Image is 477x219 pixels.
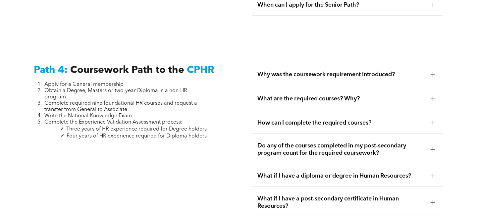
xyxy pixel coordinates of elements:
span: Apply for a General membership [44,82,124,87]
span: Why was the coursework requirement introduced? [257,71,425,78]
span: Do any of the courses completed in my post-secondary program count for the required coursework? [257,142,425,157]
span: What are the required courses? Why? [257,95,425,102]
span: Obtain a Degree, Masters or two-year Diploma in a non-HR program [44,88,187,100]
span: How can I complete the required courses? [257,119,425,127]
span: Complete required nine foundational HR courses and request a transfer from General to Associate [44,101,197,112]
span: Path 4: [34,65,68,75]
span: What if I have a diploma or degree in Human Resources? [257,172,425,180]
span: Complete the Experience Validation Assessment process: [44,120,183,125]
span: Three years of HR experience required for Degree holders [66,127,207,132]
span: Coursework Path to the [70,65,184,75]
span: Four years of HR experience required for Diploma holders [67,134,207,139]
span: What if I have a post-secondary certificate in Human Resources? [257,195,425,210]
span: Write the National Knowledge Exam [44,113,132,119]
span: When can I apply for the Senior Path? [257,1,425,9]
span: CPHR [187,65,214,75]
